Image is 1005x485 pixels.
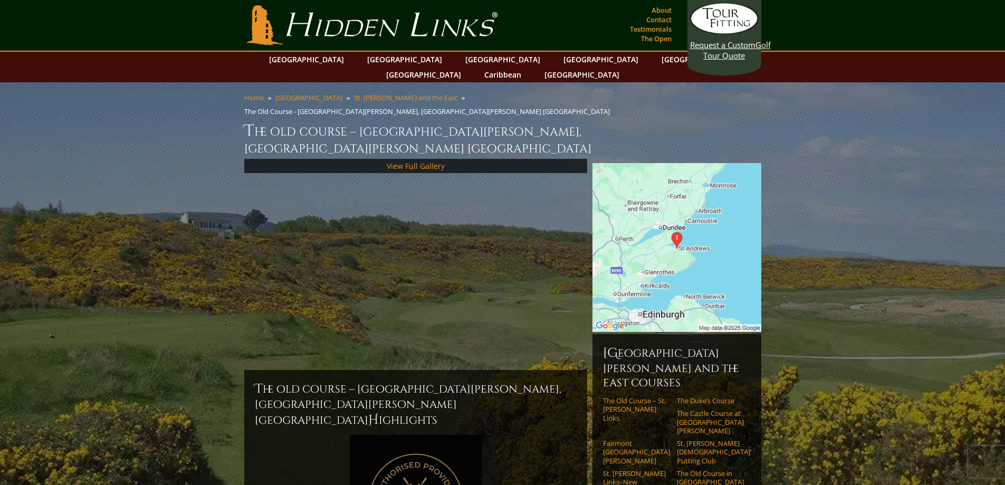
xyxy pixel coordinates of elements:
img: Google Map of St Andrews Links, St Andrews, United Kingdom [592,163,761,332]
a: Contact [644,12,674,27]
a: The Old Course – St. [PERSON_NAME] Links [603,396,670,422]
a: Fairmont [GEOGRAPHIC_DATA][PERSON_NAME] [603,439,670,465]
a: St. [PERSON_NAME] and the East [354,93,457,102]
a: [GEOGRAPHIC_DATA] [558,52,644,67]
a: The Open [638,31,674,46]
h1: The Old Course – [GEOGRAPHIC_DATA][PERSON_NAME], [GEOGRAPHIC_DATA][PERSON_NAME] [GEOGRAPHIC_DATA] [244,120,761,157]
a: [GEOGRAPHIC_DATA] [539,67,625,82]
a: View Full Gallery [387,161,445,171]
a: The Castle Course at [GEOGRAPHIC_DATA][PERSON_NAME] [677,409,744,435]
li: The Old Course - [GEOGRAPHIC_DATA][PERSON_NAME], [GEOGRAPHIC_DATA][PERSON_NAME] [GEOGRAPHIC_DATA] [244,107,614,116]
a: About [649,3,674,17]
a: Caribbean [479,67,527,82]
a: [GEOGRAPHIC_DATA] [275,93,342,102]
a: St. [PERSON_NAME] [DEMOGRAPHIC_DATA]’ Putting Club [677,439,744,465]
a: Testimonials [627,22,674,36]
a: Request a CustomGolf Tour Quote [690,3,759,61]
h6: [GEOGRAPHIC_DATA][PERSON_NAME] and the East Courses [603,345,751,390]
a: Home [244,93,264,102]
span: H [368,412,379,429]
span: Request a Custom [690,40,755,50]
a: [GEOGRAPHIC_DATA] [264,52,349,67]
a: [GEOGRAPHIC_DATA] [460,52,545,67]
a: [GEOGRAPHIC_DATA] [362,52,447,67]
a: The Duke’s Course [677,396,744,405]
a: [GEOGRAPHIC_DATA] [656,52,742,67]
h2: The Old Course – [GEOGRAPHIC_DATA][PERSON_NAME], [GEOGRAPHIC_DATA][PERSON_NAME] [GEOGRAPHIC_DATA]... [255,381,577,429]
a: [GEOGRAPHIC_DATA] [381,67,466,82]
